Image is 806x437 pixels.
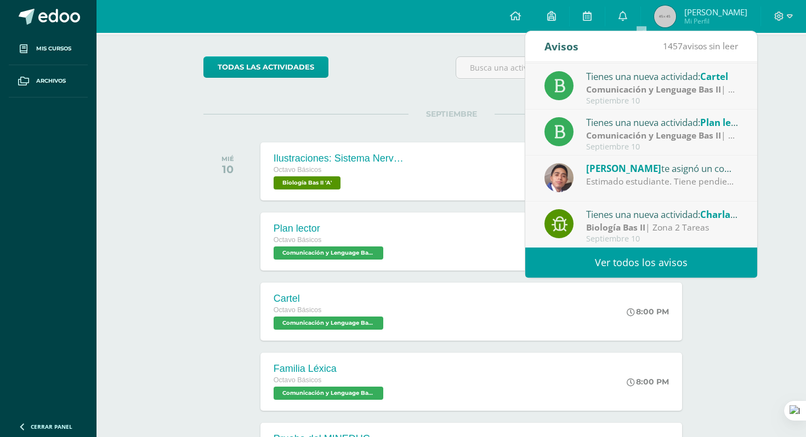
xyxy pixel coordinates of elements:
[663,40,738,52] span: avisos sin leer
[36,44,71,53] span: Mis cursos
[544,31,578,61] div: Avisos
[586,221,645,233] strong: Biología Bas II
[586,142,739,152] div: Septiembre 10
[408,109,495,119] span: SEPTIEMBRE
[274,306,322,314] span: Octavo Básicos
[222,163,234,176] div: 10
[586,69,739,83] div: Tienes una nueva actividad:
[627,307,669,317] div: 8:00 PM
[274,176,340,189] span: Biología Bas II 'A'
[663,40,683,52] span: 1457
[586,207,739,221] div: Tienes una nueva actividad:
[586,221,739,234] div: | Zona 2 Tareas
[544,163,574,192] img: 2a2a9cd9dbe58da07c13c0bf73641d63.png
[274,223,386,234] div: Plan lector
[684,7,747,18] span: [PERSON_NAME]
[586,161,739,175] div: te asignó un comentario en 'Charla del agua' para 'Biología Bas II'
[274,236,322,244] span: Octavo Básicos
[222,155,234,163] div: MIÉ
[274,387,383,400] span: Comunicación y Lenguage Bas II 'A'
[586,129,721,141] strong: Comunicación y Lenguage Bas II
[9,65,88,97] a: Archivos
[586,162,661,175] span: [PERSON_NAME]
[274,363,386,375] div: Familia Léxica
[684,16,747,26] span: Mi Perfil
[274,293,386,304] div: Cartel
[627,377,669,387] div: 8:00 PM
[700,208,771,221] span: Charla del agua
[586,83,739,96] div: | Zona 2
[274,376,322,384] span: Octavo Básicos
[274,166,322,174] span: Octavo Básicos
[586,234,739,244] div: Septiembre 10
[203,56,328,78] a: todas las Actividades
[586,129,739,142] div: | Zona 2
[36,77,66,85] span: Archivos
[456,57,699,78] input: Busca una actividad próxima aquí...
[31,423,72,430] span: Cerrar panel
[586,115,739,129] div: Tienes una nueva actividad:
[274,317,383,330] span: Comunicación y Lenguage Bas II 'A'
[700,70,728,83] span: Cartel
[9,33,88,65] a: Mis cursos
[274,153,405,164] div: Ilustraciones: Sistema Nervioso
[525,248,757,278] a: Ver todos los avisos
[586,83,721,95] strong: Comunicación y Lenguage Bas II
[700,116,750,129] span: Plan lector
[586,175,739,188] div: Estimado estudiante. Tiene pendiente esta actividad. Se le brinda la oportunidad de entregarla el...
[586,96,739,106] div: Septiembre 10
[654,5,676,27] img: 45x45
[274,246,383,260] span: Comunicación y Lenguage Bas II 'A'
